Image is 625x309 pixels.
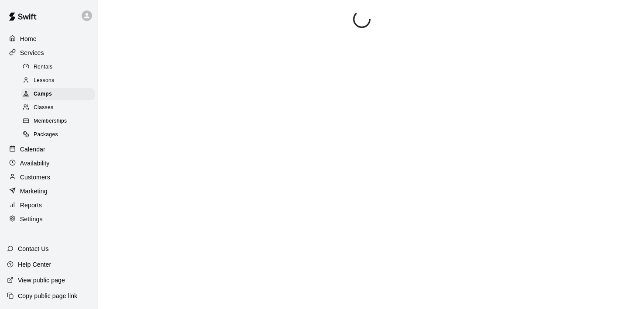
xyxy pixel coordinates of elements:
[21,61,95,73] div: Rentals
[20,48,44,57] p: Services
[20,159,50,168] p: Availability
[7,185,91,198] a: Marketing
[18,260,51,269] p: Help Center
[21,88,95,100] div: Camps
[34,63,53,72] span: Rentals
[20,187,48,196] p: Marketing
[18,244,49,253] p: Contact Us
[21,129,95,141] div: Packages
[21,75,95,87] div: Lessons
[34,117,67,126] span: Memberships
[7,213,91,226] a: Settings
[7,143,91,156] a: Calendar
[34,130,58,139] span: Packages
[20,201,42,209] p: Reports
[21,88,98,101] a: Camps
[20,215,43,223] p: Settings
[21,101,98,115] a: Classes
[21,74,98,87] a: Lessons
[34,90,52,99] span: Camps
[21,128,98,142] a: Packages
[20,173,50,182] p: Customers
[7,32,91,45] a: Home
[7,199,91,212] a: Reports
[34,76,55,85] span: Lessons
[21,102,95,114] div: Classes
[21,115,95,127] div: Memberships
[18,292,77,300] p: Copy public page link
[20,145,45,154] p: Calendar
[21,60,98,74] a: Rentals
[7,157,91,170] a: Availability
[34,103,53,112] span: Classes
[7,46,91,59] a: Services
[7,171,91,184] a: Customers
[21,115,98,128] a: Memberships
[20,34,37,43] p: Home
[18,276,65,285] p: View public page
